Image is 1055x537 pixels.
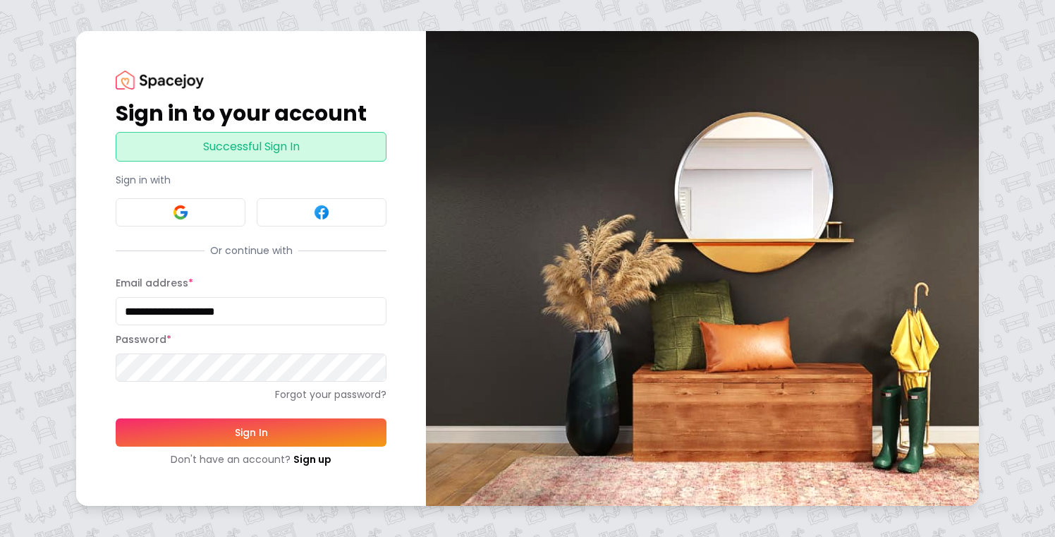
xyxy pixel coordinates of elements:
img: Google signin [172,204,189,221]
a: Forgot your password? [116,387,386,402]
img: Spacejoy Logo [116,71,204,90]
img: Facebook signin [313,204,330,221]
div: Don't have an account? [116,452,386,466]
h1: Sign in to your account [116,101,386,126]
a: Sign up [293,452,331,466]
label: Email address [116,276,193,290]
label: Password [116,332,171,346]
button: Sign In [116,418,386,447]
span: Or continue with [205,243,298,258]
p: Sign in with [116,173,386,187]
img: banner [426,31,979,506]
h1: Successful Sign In [122,138,380,155]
